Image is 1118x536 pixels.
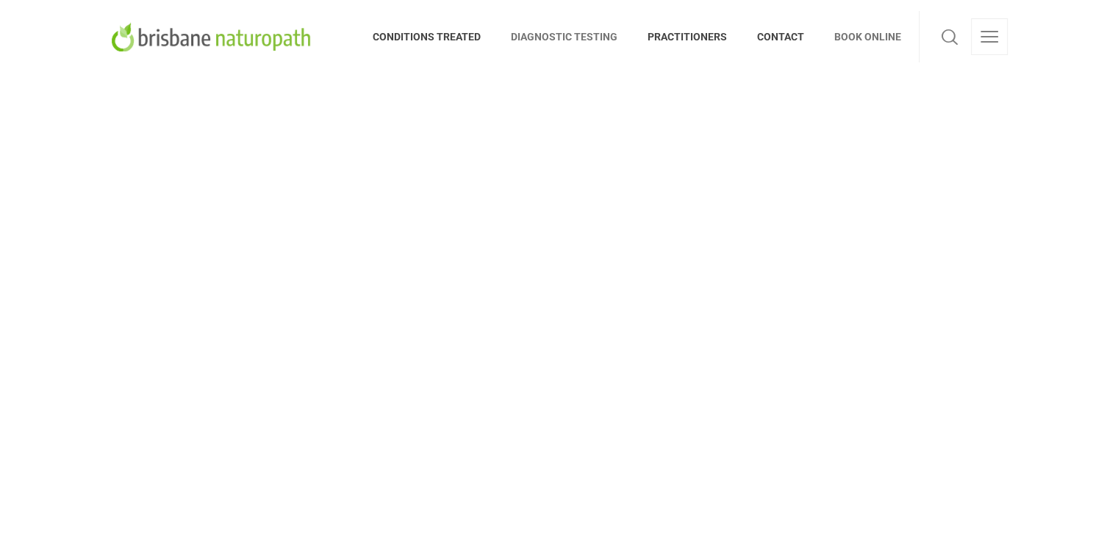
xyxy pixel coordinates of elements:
[496,25,633,48] span: DIAGNOSTIC TESTING
[742,25,820,48] span: CONTACT
[742,11,820,62] a: CONTACT
[111,22,316,51] img: Brisbane Naturopath
[373,11,496,62] a: CONDITIONS TREATED
[937,18,962,55] a: Search
[373,25,496,48] span: CONDITIONS TREATED
[820,11,901,62] a: BOOK ONLINE
[820,25,901,48] span: BOOK ONLINE
[111,11,316,62] a: Brisbane Naturopath
[633,11,742,62] a: PRACTITIONERS
[633,25,742,48] span: PRACTITIONERS
[496,11,633,62] a: DIAGNOSTIC TESTING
